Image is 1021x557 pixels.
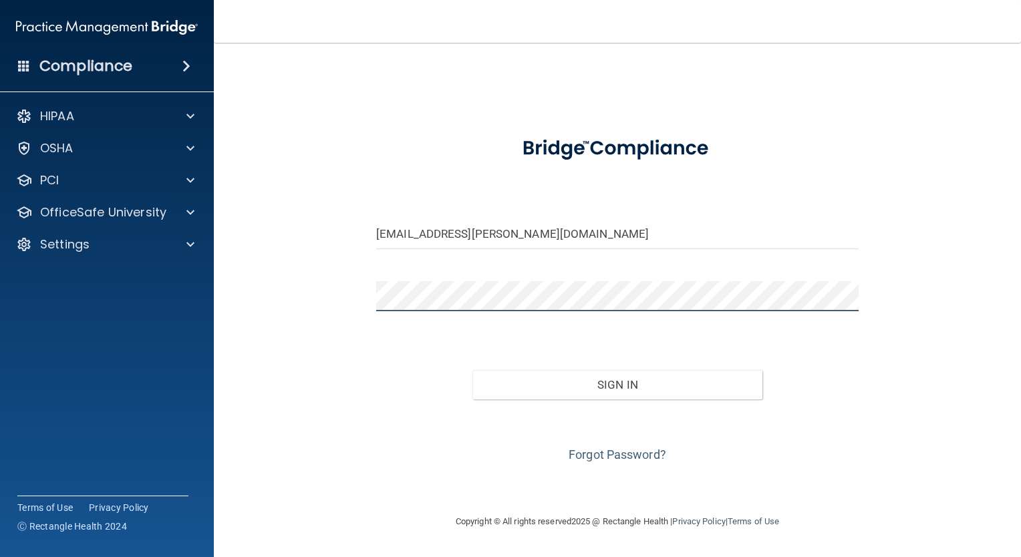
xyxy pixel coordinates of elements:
[40,236,90,252] p: Settings
[39,57,132,75] h4: Compliance
[89,501,149,514] a: Privacy Policy
[502,123,733,174] img: bridge_compliance_login_screen.278c3ca4.svg
[40,204,166,220] p: OfficeSafe University
[40,172,59,188] p: PCI
[40,108,74,124] p: HIPAA
[17,520,127,533] span: Ⓒ Rectangle Health 2024
[16,236,194,252] a: Settings
[374,500,861,543] div: Copyright © All rights reserved 2025 @ Rectangle Health | |
[16,204,194,220] a: OfficeSafe University
[17,501,73,514] a: Terms of Use
[16,108,194,124] a: HIPAA
[16,14,198,41] img: PMB logo
[672,516,725,526] a: Privacy Policy
[569,447,666,461] a: Forgot Password?
[728,516,779,526] a: Terms of Use
[40,140,74,156] p: OSHA
[472,370,762,399] button: Sign In
[16,172,194,188] a: PCI
[376,219,859,249] input: Email
[16,140,194,156] a: OSHA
